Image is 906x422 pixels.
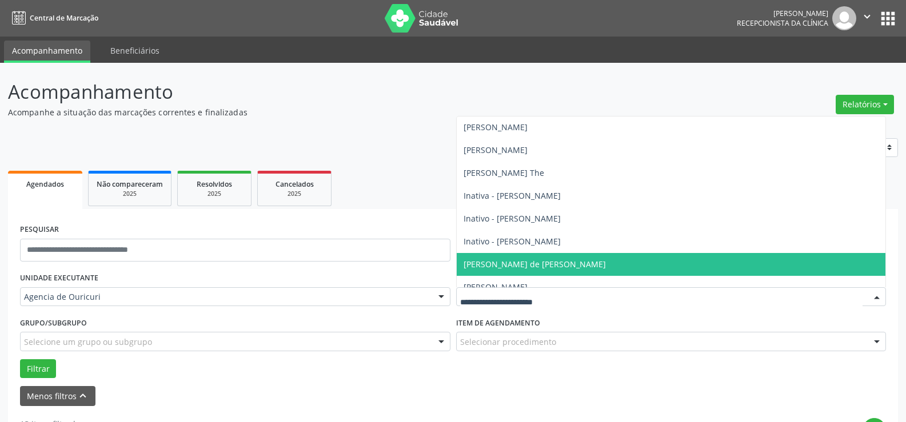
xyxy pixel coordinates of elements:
span: Selecionar procedimento [460,336,556,348]
span: Central de Marcação [30,13,98,23]
label: Item de agendamento [456,314,540,332]
button:  [856,6,878,30]
label: Grupo/Subgrupo [20,314,87,332]
button: Menos filtroskeyboard_arrow_up [20,386,95,406]
span: Selecione um grupo ou subgrupo [24,336,152,348]
span: Inativa - [PERSON_NAME] [464,190,561,201]
span: [PERSON_NAME] The [464,167,544,178]
span: [PERSON_NAME] de [PERSON_NAME] [464,259,606,270]
span: Não compareceram [97,179,163,189]
button: Filtrar [20,359,56,379]
span: Inativo - [PERSON_NAME] [464,236,561,247]
label: UNIDADE EXECUTANTE [20,270,98,287]
span: [PERSON_NAME] [464,122,528,132]
button: Relatórios [836,95,894,114]
button: apps [878,9,898,29]
span: Agendados [26,179,64,189]
a: Acompanhamento [4,41,90,63]
div: [PERSON_NAME] [737,9,828,18]
span: [PERSON_NAME] [464,282,528,292]
a: Central de Marcação [8,9,98,27]
span: Resolvidos [197,179,232,189]
img: img [832,6,856,30]
p: Acompanhamento [8,78,631,106]
span: [PERSON_NAME] [464,144,528,155]
i: keyboard_arrow_up [77,389,89,402]
span: Recepcionista da clínica [737,18,828,28]
span: Cancelados [276,179,314,189]
a: Beneficiários [102,41,167,61]
div: 2025 [266,190,323,198]
i:  [861,10,873,23]
div: 2025 [97,190,163,198]
div: 2025 [186,190,243,198]
span: Agencia de Ouricuri [24,291,427,303]
label: PESQUISAR [20,221,59,239]
span: Inativo - [PERSON_NAME] [464,213,561,224]
p: Acompanhe a situação das marcações correntes e finalizadas [8,106,631,118]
